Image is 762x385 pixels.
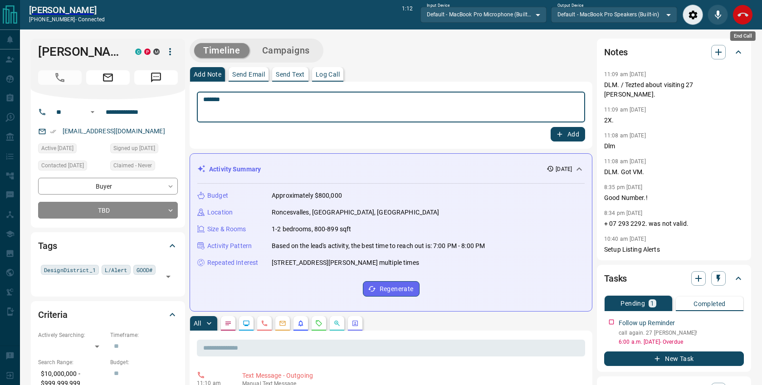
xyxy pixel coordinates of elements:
[261,320,268,327] svg: Calls
[38,358,106,366] p: Search Range:
[162,270,175,283] button: Open
[604,268,744,289] div: Tasks
[279,320,286,327] svg: Emails
[110,143,178,156] div: Mon Oct 22 2012
[619,338,744,346] p: 6:00 a.m. [DATE] - Overdue
[694,301,726,307] p: Completed
[110,331,178,339] p: Timeframe:
[38,70,82,85] span: Call
[243,320,250,327] svg: Lead Browsing Activity
[297,320,304,327] svg: Listing Alerts
[272,258,419,268] p: [STREET_ADDRESS][PERSON_NAME] multiple times
[38,235,178,257] div: Tags
[207,208,233,217] p: Location
[78,16,105,23] span: connected
[604,116,744,125] p: 2X.
[683,5,703,25] div: Audio Settings
[242,371,581,380] p: Text Message - Outgoing
[402,5,413,25] p: 1:12
[87,107,98,117] button: Open
[619,318,675,328] p: Follow up Reminder
[41,161,84,170] span: Contacted [DATE]
[363,281,420,297] button: Regenerate
[604,193,744,203] p: Good Number.!
[604,184,643,190] p: 8:35 pm [DATE]
[38,178,178,195] div: Buyer
[194,71,221,78] p: Add Note
[272,241,485,251] p: Based on the lead's activity, the best time to reach out is: 7:00 PM - 8:00 PM
[551,7,677,22] div: Default - MacBook Pro Speakers (Built-in)
[604,245,744,254] p: Setup Listing Alerts
[272,224,351,234] p: 1-2 bedrooms, 800-899 sqft
[650,300,654,307] p: 1
[253,43,319,58] button: Campaigns
[272,208,440,217] p: Roncesvalles, [GEOGRAPHIC_DATA], [GEOGRAPHIC_DATA]
[620,300,645,307] p: Pending
[315,320,322,327] svg: Requests
[604,71,646,78] p: 11:09 am [DATE]
[50,128,56,135] svg: Email Verified
[427,3,450,9] label: Input Device
[63,127,165,135] a: [EMAIL_ADDRESS][DOMAIN_NAME]
[619,329,744,337] p: call again. 27 [PERSON_NAME]!
[225,320,232,327] svg: Notes
[557,3,583,9] label: Output Device
[733,5,753,25] div: End Call
[604,158,646,165] p: 11:08 am [DATE]
[604,132,646,139] p: 11:08 am [DATE]
[38,239,57,253] h2: Tags
[556,165,572,173] p: [DATE]
[110,358,178,366] p: Budget:
[604,210,643,216] p: 8:34 pm [DATE]
[38,143,106,156] div: Mon Aug 11 2025
[209,165,261,174] p: Activity Summary
[232,71,265,78] p: Send Email
[276,71,305,78] p: Send Text
[113,161,152,170] span: Claimed - Never
[194,320,201,327] p: All
[194,43,249,58] button: Timeline
[153,49,160,55] div: mrloft.ca
[604,236,646,242] p: 10:40 am [DATE]
[708,5,728,25] div: Mute
[604,141,744,151] p: Dlm
[352,320,359,327] svg: Agent Actions
[604,351,744,366] button: New Task
[604,80,744,99] p: DLM. / Tezted about visiting 27 [PERSON_NAME].
[604,219,744,229] p: + 07 293 2292. was not valid.
[135,49,142,55] div: condos.ca
[86,70,130,85] span: Email
[604,45,628,59] h2: Notes
[144,49,151,55] div: property.ca
[207,241,252,251] p: Activity Pattern
[105,265,127,274] span: L/Alert
[29,15,105,24] p: [PHONE_NUMBER] -
[137,265,153,274] span: GOOD#
[604,107,646,113] p: 11:09 am [DATE]
[207,224,246,234] p: Size & Rooms
[420,7,547,22] div: Default - MacBook Pro Microphone (Built-in)
[38,307,68,322] h2: Criteria
[604,41,744,63] div: Notes
[38,331,106,339] p: Actively Searching:
[333,320,341,327] svg: Opportunities
[730,31,756,41] div: End Call
[604,271,627,286] h2: Tasks
[41,144,73,153] span: Active [DATE]
[29,5,105,15] a: [PERSON_NAME]
[38,44,122,59] h1: [PERSON_NAME]
[207,191,228,200] p: Budget
[551,127,585,141] button: Add
[316,71,340,78] p: Log Call
[272,191,342,200] p: Approximately $800,000
[38,304,178,326] div: Criteria
[38,202,178,219] div: TBD
[113,144,155,153] span: Signed up [DATE]
[197,161,585,178] div: Activity Summary[DATE]
[44,265,96,274] span: DesignDistrict_1
[604,167,744,177] p: DLM. Got VM.
[207,258,258,268] p: Repeated Interest
[38,161,106,173] div: Tue Aug 12 2025
[134,70,178,85] span: Message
